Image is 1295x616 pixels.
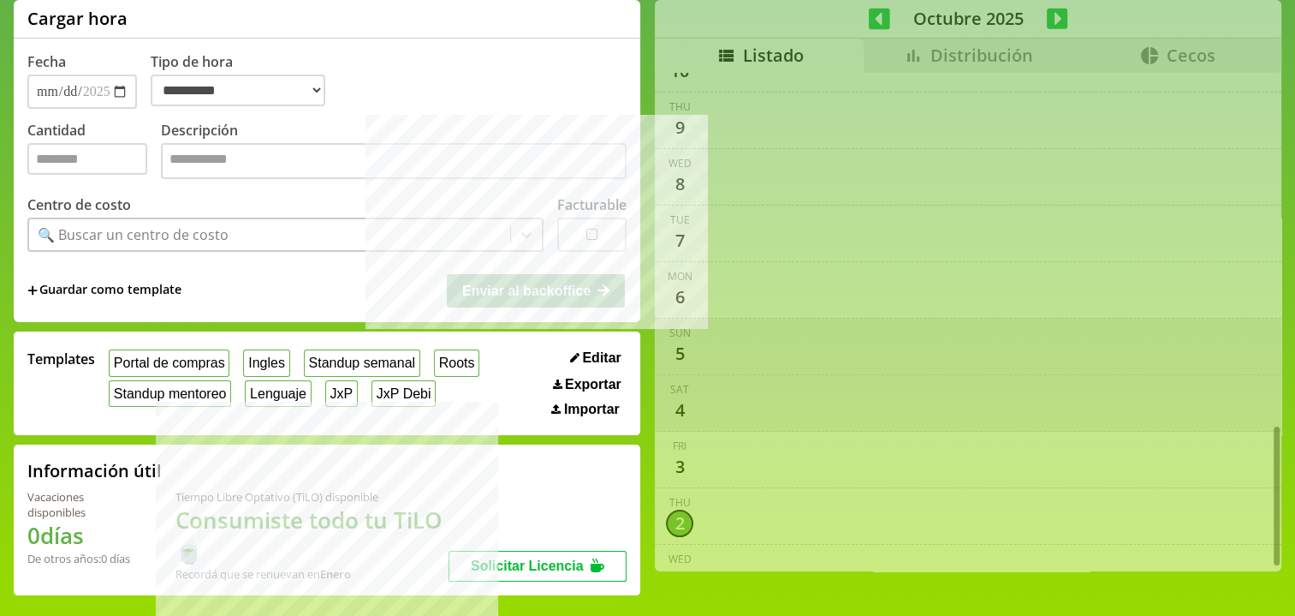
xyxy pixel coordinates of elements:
button: Portal de compras [109,350,229,376]
span: +Guardar como template [27,281,181,300]
span: Solicitar Licencia [471,559,584,573]
span: Importar [564,402,620,417]
h1: Cargar hora [27,7,128,30]
button: JxP Debi [371,380,436,407]
label: Facturable [557,195,627,214]
label: Tipo de hora [151,52,339,109]
label: Cantidad [27,121,161,183]
div: Recordá que se renuevan en [175,566,448,582]
button: Solicitar Licencia [448,551,627,582]
h1: 0 días [27,520,134,551]
button: Roots [434,350,479,376]
button: Standup mentoreo [109,380,231,407]
span: Templates [27,350,95,368]
button: Editar [565,350,627,367]
div: 🔍 Buscar un centro de costo [38,225,229,244]
button: JxP [325,380,358,407]
span: + [27,281,38,300]
button: Lenguaje [245,380,311,407]
textarea: Descripción [161,143,627,179]
h2: Información útil [27,459,162,482]
div: De otros años: 0 días [27,551,134,566]
select: Tipo de hora [151,75,325,106]
b: Enero [320,566,351,582]
span: Editar [582,350,621,366]
div: Tiempo Libre Optativo (TiLO) disponible [175,489,448,505]
span: Exportar [565,377,621,392]
input: Cantidad [27,143,147,175]
button: Exportar [548,376,627,393]
label: Fecha [27,52,66,71]
button: Standup semanal [304,350,420,376]
label: Centro de costo [27,195,131,214]
div: Vacaciones disponibles [27,489,134,520]
h1: Consumiste todo tu TiLO 🍵 [175,505,448,566]
button: Ingles [243,350,289,376]
label: Descripción [161,121,627,183]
